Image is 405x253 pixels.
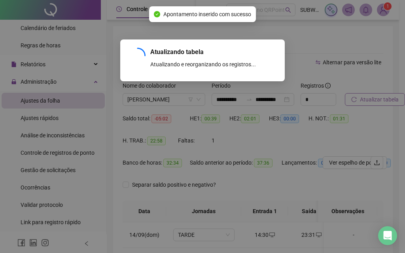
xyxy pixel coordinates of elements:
[150,60,275,69] div: Atualizando e reorganizando os registros...
[378,226,397,245] div: Open Intercom Messenger
[150,47,275,57] div: Atualizando tabela
[163,10,251,19] span: Apontamento inserido com sucesso
[130,48,146,64] span: loading
[154,11,160,17] span: check-circle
